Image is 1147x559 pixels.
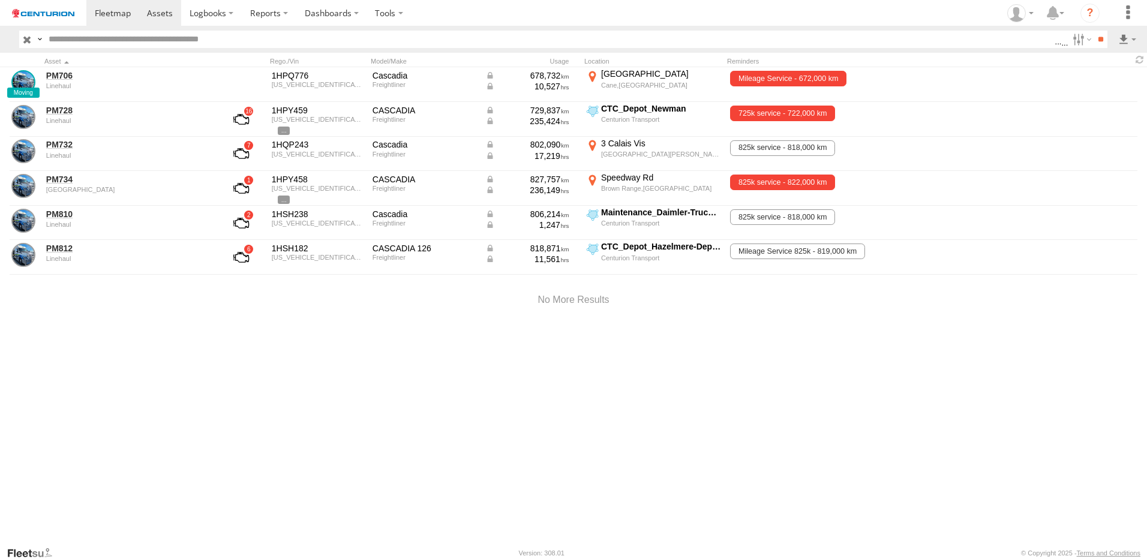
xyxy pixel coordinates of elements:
[272,116,364,123] div: 1FVJHYD15NLNB4432
[485,243,569,254] div: Data from Vehicle CANbus
[11,70,35,94] a: View Asset Details
[46,186,211,193] div: undefined
[584,172,722,205] label: Click to View Current Location
[219,139,263,168] a: View Asset with Fault/s
[373,185,477,192] div: Freightliner
[485,70,569,81] div: Data from Vehicle CANbus
[485,254,569,265] div: Data from Vehicle CANbus
[601,68,720,79] div: [GEOGRAPHIC_DATA]
[730,175,835,190] span: 825k service - 822,000 km
[584,57,722,65] div: Location
[35,31,44,48] label: Search Query
[485,139,569,150] div: Data from Vehicle CANbus
[1003,4,1038,22] div: Michala Nielsen
[601,184,720,193] div: Brown Range,[GEOGRAPHIC_DATA]
[278,127,290,135] span: View Asset Details to show all tags
[46,209,211,220] a: PM810
[371,57,479,65] div: Model/Make
[1068,31,1094,48] label: Search Filter Options
[46,255,211,262] div: undefined
[272,185,364,192] div: 1FVJHYD10NLNB4452
[272,254,364,261] div: 1FVJHYD15NLNJ1938
[373,174,477,185] div: CASCADIA
[272,220,364,227] div: 1FVJHYD1XNLNB4443
[219,209,263,238] a: View Asset with Fault/s
[46,139,211,150] a: PM732
[730,106,835,121] span: 725k service - 722,000 km
[373,139,477,150] div: Cascadia
[730,71,846,86] span: Mileage Service - 672,000 km
[219,174,263,203] a: View Asset with Fault/s
[219,243,263,272] a: View Asset with Fault/s
[11,105,35,129] a: View Asset Details
[485,185,569,196] div: Data from Vehicle CANbus
[272,81,364,88] div: 1FVJHYD11NLNB4427
[601,150,720,158] div: [GEOGRAPHIC_DATA][PERSON_NAME],[GEOGRAPHIC_DATA]
[46,174,211,185] a: PM734
[46,221,211,228] div: undefined
[373,243,477,254] div: CASCADIA 126
[11,243,35,267] a: View Asset Details
[373,209,477,220] div: Cascadia
[272,174,364,185] div: 1HPY458
[46,152,211,159] div: undefined
[601,138,720,149] div: 3 Calais Vis
[727,57,919,65] div: Reminders
[1133,54,1147,65] span: Refresh
[46,70,211,81] a: PM706
[485,116,569,127] div: Data from Vehicle CANbus
[601,241,720,252] div: CTC_Depot_Hazelmere-Depot-1
[272,151,364,158] div: 1FVJHYD19NLNB4448
[1077,549,1140,557] a: Terms and Conditions
[584,138,722,170] label: Click to View Current Location
[11,174,35,198] a: View Asset Details
[485,151,569,161] div: Data from Vehicle CANbus
[373,105,477,116] div: CASCADIA
[730,140,835,156] span: 825k service - 818,000 km
[272,139,364,150] div: 1HQP243
[272,105,364,116] div: 1HPY459
[12,9,74,17] img: logo.svg
[278,196,290,204] span: View Asset Details to show all tags
[272,209,364,220] div: 1HSH238
[44,57,212,65] div: Click to Sort
[46,105,211,116] a: PM728
[219,105,263,134] a: View Asset with Fault/s
[1117,31,1137,48] label: Export results as...
[601,219,720,227] div: Centurion Transport
[584,103,722,136] label: Click to View Current Location
[7,547,62,559] a: Visit our Website
[601,207,720,218] div: Maintenance_Daimler-Trucks-[GEOGRAPHIC_DATA]
[272,243,364,254] div: 1HSH182
[584,207,722,239] label: Click to View Current Location
[730,209,835,225] span: 825k service - 818,000 km
[46,243,211,254] a: PM812
[584,241,722,274] label: Click to View Current Location
[485,174,569,185] div: Data from Vehicle CANbus
[373,70,477,81] div: Cascadia
[272,70,364,81] div: 1HPQ776
[270,57,366,65] div: Rego./Vin
[485,105,569,116] div: Data from Vehicle CANbus
[601,254,720,262] div: Centurion Transport
[601,115,720,124] div: Centurion Transport
[46,117,211,124] div: undefined
[484,57,579,65] div: Usage
[373,116,477,123] div: Freightliner
[46,82,211,89] div: undefined
[601,81,720,89] div: Cane,[GEOGRAPHIC_DATA]
[601,172,720,183] div: Speedway Rd
[11,209,35,233] a: View Asset Details
[373,81,477,88] div: Freightliner
[1021,549,1140,557] div: © Copyright 2025 -
[485,220,569,230] div: Data from Vehicle CANbus
[373,220,477,227] div: Freightliner
[485,81,569,92] div: Data from Vehicle CANbus
[1080,4,1100,23] i: ?
[601,103,720,114] div: CTC_Depot_Newman
[730,244,865,259] span: Mileage Service 825k - 819,000 km
[485,209,569,220] div: Data from Vehicle CANbus
[373,151,477,158] div: Freightliner
[519,549,565,557] div: Version: 308.01
[584,68,722,101] label: Click to View Current Location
